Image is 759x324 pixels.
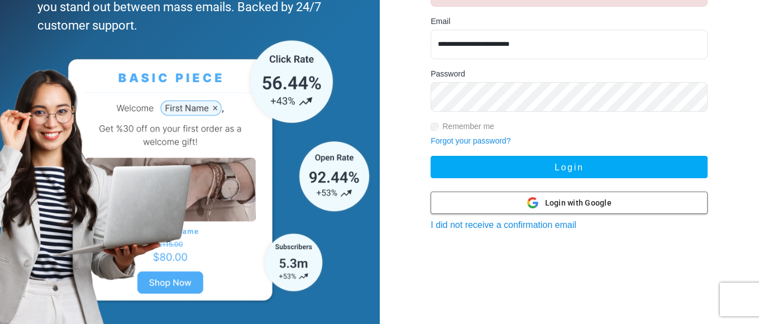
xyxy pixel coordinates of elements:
button: Login [431,156,708,178]
a: I did not receive a confirmation email [431,220,576,230]
label: Password [431,68,465,80]
button: Login with Google [431,192,708,214]
span: Login with Google [545,197,612,209]
label: Email [431,16,450,27]
a: Forgot your password? [431,136,510,145]
label: Remember me [442,121,494,132]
